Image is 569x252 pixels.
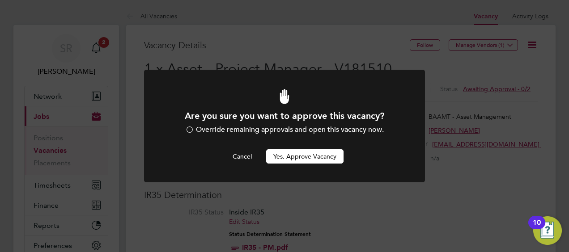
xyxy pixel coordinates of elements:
div: 10 [533,223,541,234]
span: Override remaining approvals and open this vacancy now. [196,125,384,134]
button: Open Resource Center, 10 new notifications [533,216,562,245]
button: Cancel [225,149,259,164]
h1: Are you sure you want to approve this vacancy? [168,110,401,122]
button: Yes, Approve Vacancy [266,149,344,164]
